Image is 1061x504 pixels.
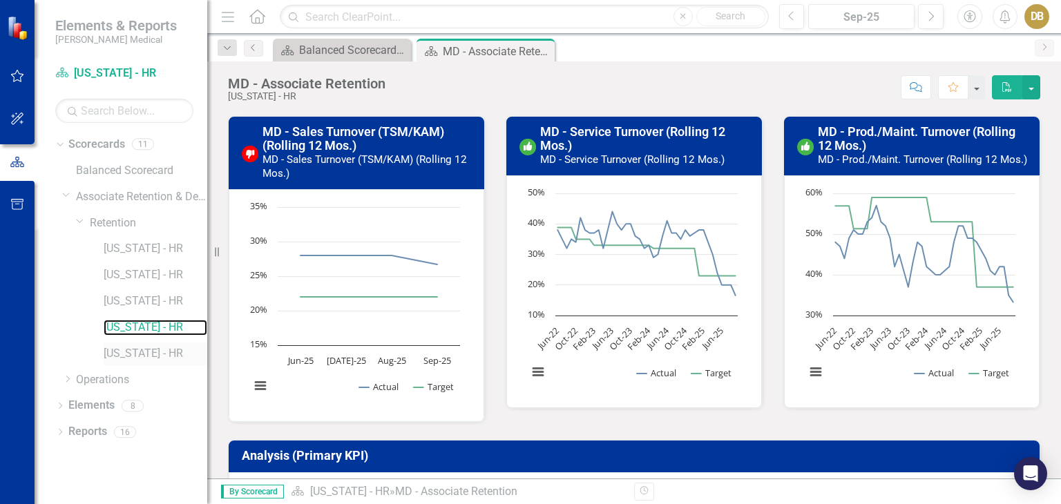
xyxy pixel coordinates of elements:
[55,99,193,123] input: Search Below...
[327,354,366,367] text: [DATE]-25
[570,324,598,353] text: Feb-23
[104,320,207,336] a: [US_STATE] - HR
[528,216,545,229] text: 40%
[848,324,876,353] text: Feb-23
[104,267,207,283] a: [US_STATE] - HR
[797,139,814,155] img: On or Above Target
[55,66,193,81] a: [US_STATE] - HR
[443,43,551,60] div: MD - Associate Retention
[643,324,671,353] text: Jun-24
[606,324,634,352] text: Oct-23
[76,163,207,179] a: Balanced Scorecard
[243,200,467,407] svg: Interactive chart
[104,346,207,362] a: [US_STATE] - HR
[624,324,653,353] text: Feb-24
[250,303,267,316] text: 20%
[221,485,284,498] span: By Scorecard
[104,241,207,257] a: [US_STATE] - HR
[884,324,912,352] text: Oct-23
[540,124,725,153] a: MD - Service Turnover (Rolling 12 Mos.)
[830,324,857,352] text: Oct-22
[291,484,624,500] div: »
[395,485,517,498] div: MD - Associate Retention
[414,380,454,393] button: Show Target
[519,139,536,155] img: On or Above Target
[589,324,616,352] text: Jun-23
[104,293,207,309] a: [US_STATE] - HR
[1024,4,1049,29] button: DB
[68,137,125,153] a: Scorecards
[818,153,1027,166] small: MD - Prod./Maint. Turnover (Rolling 12 Mos.)
[528,247,545,260] text: 30%
[114,426,136,438] div: 16
[250,338,267,350] text: 15%
[805,186,823,198] text: 60%
[262,124,444,153] a: MD - Sales Turnover (TSM/KAM) (Rolling 12 Mos.)
[818,124,1015,153] a: MD - Prod./Maint. Turnover (Rolling 12 Mos.)
[552,324,580,352] text: Oct-22
[799,186,1022,394] svg: Interactive chart
[534,324,562,352] text: Jun-22
[250,200,267,212] text: 35%
[378,354,406,367] text: Aug-25
[280,5,768,29] input: Search ClearPoint...
[679,324,707,353] text: Feb-25
[528,186,545,198] text: 50%
[298,294,441,300] g: Target, line 2 of 2 with 4 data points.
[6,15,32,41] img: ClearPoint Strategy
[528,278,545,290] text: 20%
[805,308,823,320] text: 30%
[423,354,451,367] text: Sep-25
[68,424,107,440] a: Reports
[691,367,732,379] button: Show Target
[969,367,1009,379] button: Show Target
[228,76,385,91] div: MD - Associate Retention
[242,146,258,162] img: Below Target
[939,324,967,353] text: Oct-24
[68,398,115,414] a: Elements
[921,324,949,353] text: Jun-24
[902,324,931,353] text: Feb-24
[251,376,270,396] button: View chart menu, Chart
[250,234,267,246] text: 30%
[242,449,1031,463] h3: Analysis (Primary KPI)
[90,215,207,231] a: Retention
[287,354,314,367] text: Jun-25
[359,380,399,393] button: Show Actual
[915,367,954,379] button: Show Actual
[262,153,467,180] small: MD - Sales Turnover (TSM/KAM) (Rolling 12 Mos.)
[716,10,745,21] span: Search
[805,226,823,239] text: 50%
[228,91,385,101] div: [US_STATE] - HR
[250,269,267,281] text: 25%
[521,186,745,394] svg: Interactive chart
[1014,457,1047,490] div: Open Intercom Messenger
[813,9,910,26] div: Sep-25
[806,362,825,382] button: View chart menu, Chart
[698,324,725,352] text: Jun-25
[243,200,470,407] div: Chart. Highcharts interactive chart.
[521,186,747,394] div: Chart. Highcharts interactive chart.
[76,189,207,205] a: Associate Retention & Development
[299,41,408,59] div: Balanced Scorecard Welcome Page
[55,17,177,34] span: Elements & Reports
[975,324,1003,352] text: Jun-25
[661,324,689,353] text: Oct-24
[528,308,545,320] text: 10%
[805,267,823,280] text: 40%
[696,7,765,26] button: Search
[866,324,894,352] text: Jun-23
[276,41,408,59] a: Balanced Scorecard Welcome Page
[76,372,207,388] a: Operations
[812,324,839,352] text: Jun-22
[808,4,915,29] button: Sep-25
[540,153,725,166] small: MD - Service Turnover (Rolling 12 Mos.)
[310,485,390,498] a: [US_STATE] - HR
[122,400,144,411] div: 8
[637,367,676,379] button: Show Actual
[55,34,177,45] small: [PERSON_NAME] Medical
[528,362,548,382] button: View chart menu, Chart
[957,324,985,353] text: Feb-25
[132,139,154,151] div: 11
